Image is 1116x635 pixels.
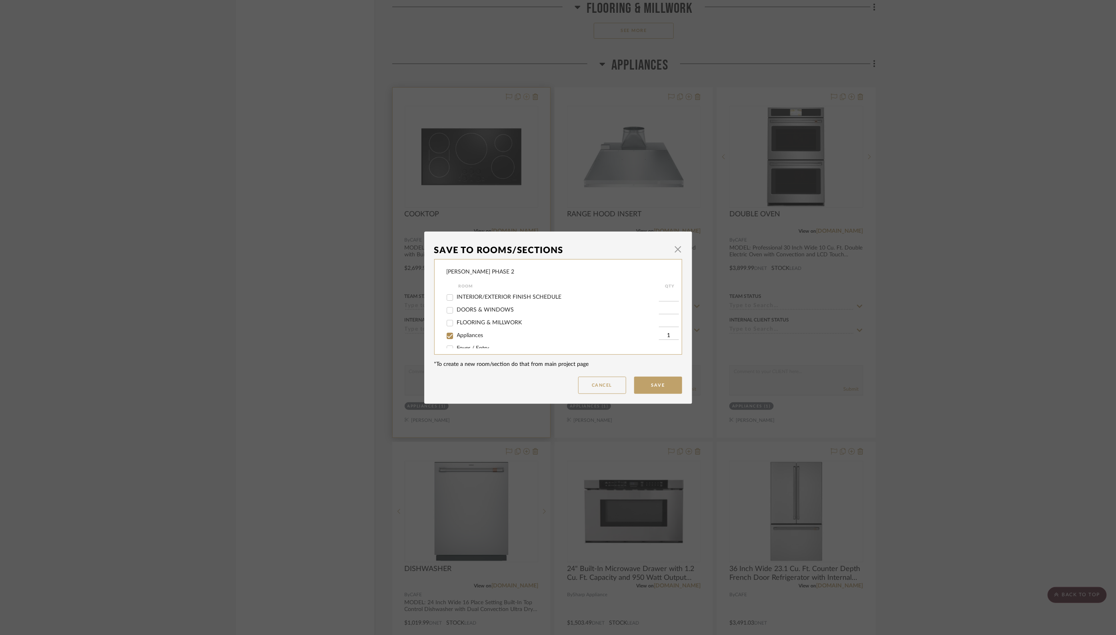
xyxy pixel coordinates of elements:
span: DOORS & WINDOWS [457,307,514,313]
div: QTY [659,282,681,291]
button: Save [634,377,682,394]
button: Cancel [578,377,626,394]
span: INTERIOR/EXTERIOR FINISH SCHEDULE [457,294,562,300]
div: *To create a new room/section do that from main project page [434,360,682,369]
div: Save To Rooms/Sections [434,242,670,259]
span: Appliances [457,333,483,338]
div: Room [459,282,659,291]
span: Foyer / Entry [457,345,489,351]
button: Close [670,242,686,258]
span: FLOORING & MILLWORK [457,320,522,325]
div: [PERSON_NAME] PHASE 2 [447,268,515,276]
dialog-header: Save To Rooms/Sections [434,242,682,259]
